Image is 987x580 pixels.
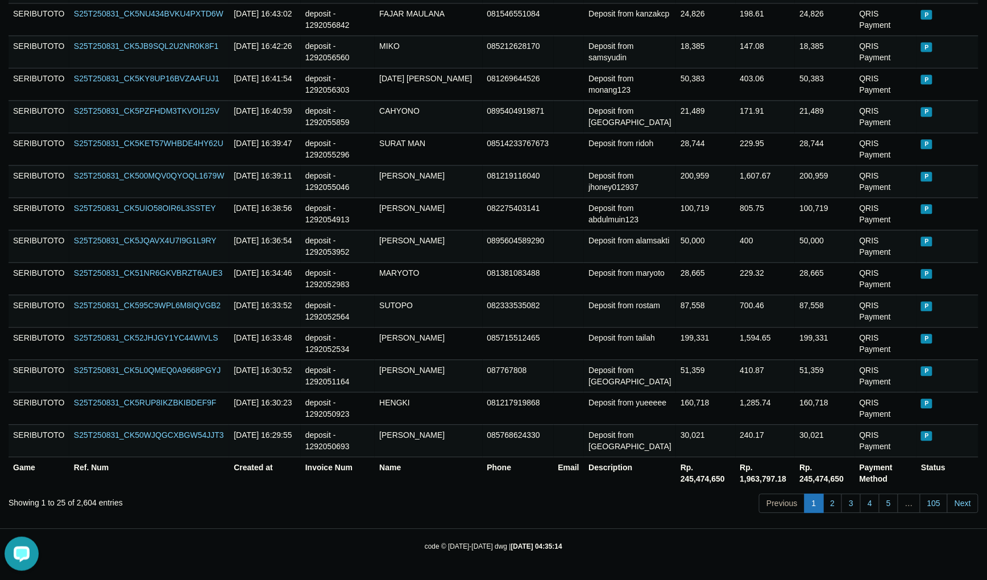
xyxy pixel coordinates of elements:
td: 87,558 [676,295,735,327]
td: 100,719 [795,197,855,230]
td: [PERSON_NAME] [375,230,482,262]
a: 5 [879,494,898,513]
a: S25T250831_CK5UIO58OIR6L3SSTEY [74,204,216,213]
td: 229.32 [736,262,795,295]
td: 50,383 [795,68,855,100]
td: [DATE] 16:42:26 [229,35,301,68]
td: 87,558 [795,295,855,327]
td: deposit - 1292055296 [301,132,375,165]
td: SERIBUTOTO [9,230,69,262]
td: SERIBUTOTO [9,68,69,100]
td: 700.46 [736,295,795,327]
td: 28,665 [795,262,855,295]
td: 1,594.65 [736,327,795,359]
td: 229.95 [736,132,795,165]
td: 087767808 [483,359,554,392]
td: [DATE] 16:39:47 [229,132,301,165]
td: deposit - 1292055046 [301,165,375,197]
td: 18,385 [795,35,855,68]
td: SERIBUTOTO [9,165,69,197]
a: S25T250831_CK5JB9SQL2U2NR0K8F1 [74,42,219,51]
td: SERIBUTOTO [9,35,69,68]
td: deposit - 1292051164 [301,359,375,392]
td: Deposit from monang123 [584,68,676,100]
td: [DATE] 16:33:52 [229,295,301,327]
th: Email [554,457,584,489]
td: 085212628170 [483,35,554,68]
td: 199,331 [795,327,855,359]
td: QRIS Payment [855,197,917,230]
td: 28,665 [676,262,735,295]
a: S25T250831_CK5RUP8IKZBKIBDEF9F [74,398,217,407]
td: Deposit from ridoh [584,132,676,165]
td: 28,744 [676,132,735,165]
td: [DATE] 16:30:52 [229,359,301,392]
td: QRIS Payment [855,230,917,262]
td: SERIBUTOTO [9,132,69,165]
th: Rp. 245,474,650 [676,457,735,489]
td: 081381083488 [483,262,554,295]
td: Deposit from alamsakti [584,230,676,262]
td: deposit - 1292050923 [301,392,375,424]
small: code © [DATE]-[DATE] dwg | [425,542,562,550]
td: 1,285.74 [736,392,795,424]
td: MIKO [375,35,482,68]
span: PAID [921,301,932,311]
td: Deposit from jhoney012937 [584,165,676,197]
td: deposit - 1292054913 [301,197,375,230]
th: Game [9,457,69,489]
td: 30,021 [676,424,735,457]
td: Deposit from kanzakcp [584,3,676,35]
td: SERIBUTOTO [9,327,69,359]
span: PAID [921,107,932,117]
td: 30,021 [795,424,855,457]
td: SURAT MAN [375,132,482,165]
td: 160,718 [795,392,855,424]
th: Invoice Num [301,457,375,489]
span: PAID [921,74,932,84]
td: 147.08 [736,35,795,68]
td: 24,826 [795,3,855,35]
span: PAID [921,139,932,149]
div: Showing 1 to 25 of 2,604 entries [9,492,403,508]
th: Phone [483,457,554,489]
td: SERIBUTOTO [9,359,69,392]
a: S25T250831_CK5KET57WHBDE4HY62U [74,139,223,148]
a: Previous [759,494,804,513]
td: 50,383 [676,68,735,100]
td: 171.91 [736,100,795,132]
td: 081219116040 [483,165,554,197]
td: 160,718 [676,392,735,424]
td: Deposit from [GEOGRAPHIC_DATA] [584,100,676,132]
td: [DATE] 16:41:54 [229,68,301,100]
a: S25T250831_CK50WJQGCXBGW54JJT3 [74,430,224,440]
a: S25T250831_CK5PZFHDM3TKVOI125V [74,106,219,115]
td: SERIBUTOTO [9,262,69,295]
td: QRIS Payment [855,295,917,327]
td: Deposit from [GEOGRAPHIC_DATA] [584,359,676,392]
td: QRIS Payment [855,262,917,295]
td: 1,607.67 [736,165,795,197]
th: Name [375,457,482,489]
td: QRIS Payment [855,392,917,424]
td: QRIS Payment [855,68,917,100]
td: 50,000 [676,230,735,262]
td: 51,359 [795,359,855,392]
td: Deposit from abdulmuin123 [584,197,676,230]
td: Deposit from maryoto [584,262,676,295]
td: deposit - 1292056560 [301,35,375,68]
td: SERIBUTOTO [9,197,69,230]
a: 105 [920,494,948,513]
a: S25T250831_CK595C9WPL6M8IQVGB2 [74,301,221,310]
td: 082275403141 [483,197,554,230]
td: SERIBUTOTO [9,424,69,457]
td: [DATE] 16:33:48 [229,327,301,359]
a: Next [947,494,978,513]
td: 085715512465 [483,327,554,359]
td: deposit - 1292055859 [301,100,375,132]
td: [DATE] 16:39:11 [229,165,301,197]
td: 240.17 [736,424,795,457]
a: S25T250831_CK5L0QMEQ0A9668PGYJ [74,366,221,375]
th: Ref. Num [69,457,229,489]
span: PAID [921,42,932,52]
